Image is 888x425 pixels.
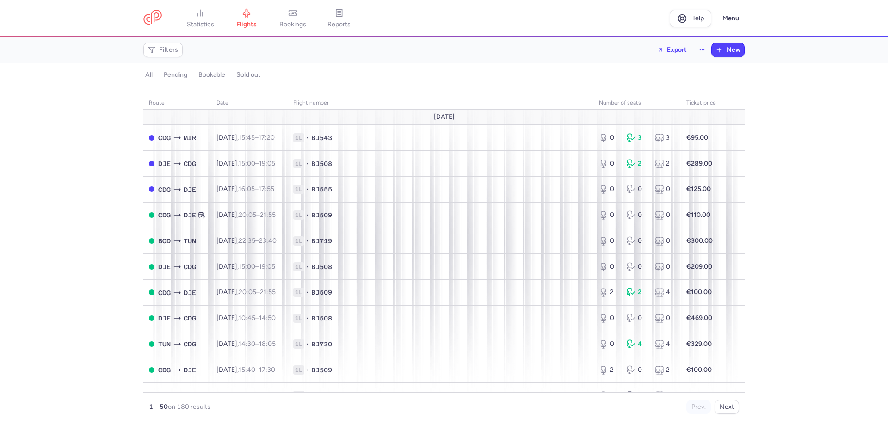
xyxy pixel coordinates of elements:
h4: sold out [236,71,260,79]
span: [DATE], [216,263,275,271]
time: 20:05 [239,288,256,296]
time: 21:55 [260,211,276,219]
button: New [712,43,744,57]
div: 0 [627,262,647,271]
span: – [239,340,276,348]
strong: 1 – 50 [149,403,168,411]
time: 17:55 [259,185,274,193]
span: DJE [158,313,171,323]
div: 0 [655,262,675,271]
span: Help [690,15,704,22]
span: BJ719 [311,236,332,246]
span: 1L [293,185,304,194]
button: Filters [144,43,182,57]
span: BJ508 [311,262,332,271]
time: 19:05 [259,160,275,167]
div: 0 [655,314,675,323]
span: BJ543 [311,133,332,142]
span: – [239,263,275,271]
time: 22:35 [239,237,255,245]
span: on 180 results [168,403,210,411]
span: [DATE], [216,160,275,167]
span: MIR [184,133,196,143]
span: BOD [158,236,171,246]
span: [DATE], [216,391,276,399]
span: 1L [293,133,304,142]
div: 0 [599,210,619,220]
strong: €469.00 [686,314,712,322]
time: 15:00 [239,160,255,167]
span: – [239,185,274,193]
span: [DATE], [216,134,275,142]
div: 0 [627,210,647,220]
time: 21:55 [260,288,276,296]
span: 1L [293,314,304,323]
time: 15:00 [239,263,255,271]
strong: €100.00 [686,366,712,374]
time: 10:45 [239,314,255,322]
span: TUN [158,339,171,349]
span: • [306,365,309,375]
span: • [306,159,309,168]
time: 17:30 [259,366,275,374]
span: 1L [293,365,304,375]
strong: €95.00 [686,134,708,142]
div: 0 [655,236,675,246]
span: [DATE], [216,314,276,322]
strong: €125.00 [686,185,711,193]
span: [DATE], [216,288,276,296]
a: Help [670,10,711,27]
span: 1L [293,262,304,271]
time: 19:05 [239,391,255,399]
div: 4 [599,391,619,400]
div: 4 [627,339,647,349]
span: [DATE], [216,237,277,245]
span: 1L [293,210,304,220]
span: DJE [184,185,196,195]
span: • [306,133,309,142]
div: 2 [627,288,647,297]
strong: €300.00 [686,237,713,245]
span: – [239,391,276,399]
span: [DATE], [216,185,274,193]
strong: €209.00 [686,263,712,271]
span: New [727,46,740,54]
div: 0 [627,391,647,400]
div: 4 [655,288,675,297]
span: Filters [159,46,178,54]
strong: €289.00 [686,160,712,167]
span: DJE [158,262,171,272]
span: 1L [293,236,304,246]
th: number of seats [593,96,681,110]
time: 14:30 [239,340,255,348]
span: CDG [184,339,196,349]
time: 14:50 [259,314,276,322]
time: 18:05 [259,340,276,348]
span: [DATE], [216,366,275,374]
th: route [143,96,211,110]
div: 2 [655,365,675,375]
span: 1L [293,288,304,297]
a: CitizenPlane red outlined logo [143,10,162,27]
h4: all [145,71,153,79]
span: CDG [158,210,171,220]
div: 2 [599,288,619,297]
div: 2 [599,365,619,375]
span: – [239,134,275,142]
span: BJ508 [311,314,332,323]
span: 1L [293,159,304,168]
div: 0 [599,236,619,246]
span: CDG [158,391,171,401]
div: 0 [599,314,619,323]
a: statistics [177,8,223,29]
span: – [239,314,276,322]
a: reports [316,8,362,29]
time: 19:05 [259,263,275,271]
th: Ticket price [681,96,721,110]
h4: pending [164,71,187,79]
time: 23:40 [259,237,277,245]
span: TUN [184,391,196,401]
span: CDG [184,262,196,272]
time: 16:05 [239,185,255,193]
span: DJE [184,288,196,298]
